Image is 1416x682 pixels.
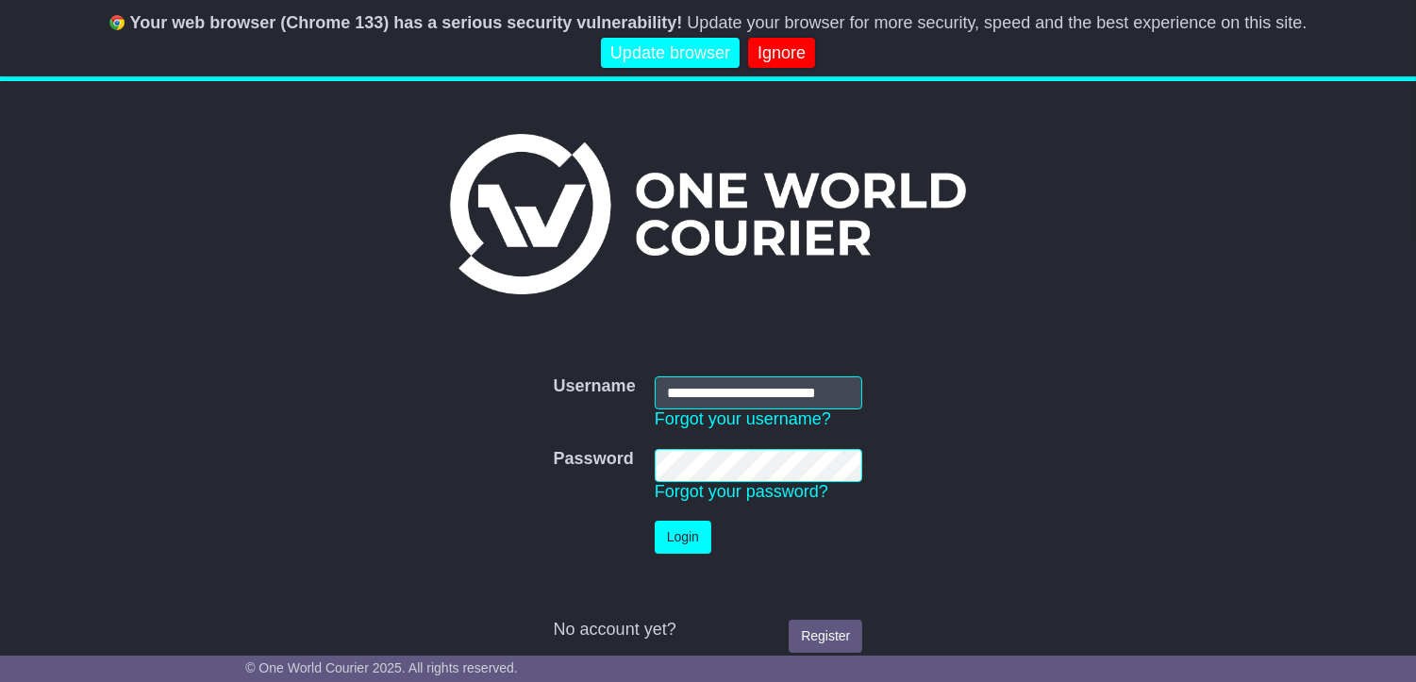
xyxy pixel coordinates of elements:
span: Update your browser for more security, speed and the best experience on this site. [687,13,1307,32]
a: Register [789,620,862,653]
label: Username [554,376,636,397]
a: Forgot your password? [655,482,828,501]
img: One World [450,134,965,294]
b: Your web browser (Chrome 133) has a serious security vulnerability! [130,13,683,32]
a: Update browser [601,38,740,69]
button: Login [655,521,711,554]
label: Password [554,449,634,470]
a: Forgot your username? [655,409,831,428]
a: Ignore [748,38,815,69]
div: No account yet? [554,620,863,640]
span: © One World Courier 2025. All rights reserved. [245,660,518,675]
